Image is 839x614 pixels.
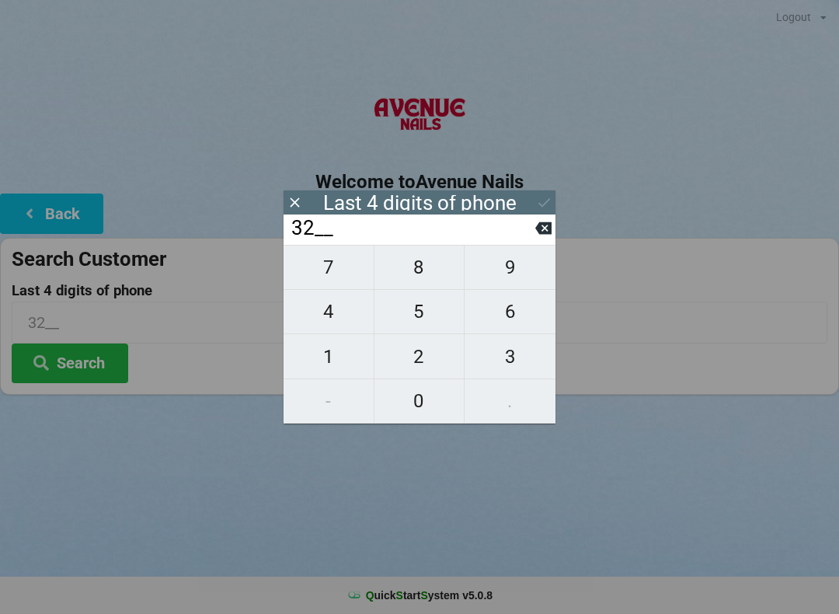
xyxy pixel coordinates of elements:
span: 3 [465,340,555,373]
button: 0 [374,379,465,424]
button: 6 [465,290,555,334]
button: 3 [465,334,555,379]
button: 8 [374,245,465,290]
button: 2 [374,334,465,379]
button: 7 [284,245,374,290]
span: 6 [465,295,555,328]
span: 9 [465,251,555,284]
div: Last 4 digits of phone [323,195,517,211]
span: 5 [374,295,465,328]
button: 5 [374,290,465,334]
span: 8 [374,251,465,284]
span: 2 [374,340,465,373]
button: 1 [284,334,374,379]
button: 4 [284,290,374,334]
span: 4 [284,295,374,328]
span: 0 [374,385,465,417]
span: 1 [284,340,374,373]
span: 7 [284,251,374,284]
button: 9 [465,245,555,290]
